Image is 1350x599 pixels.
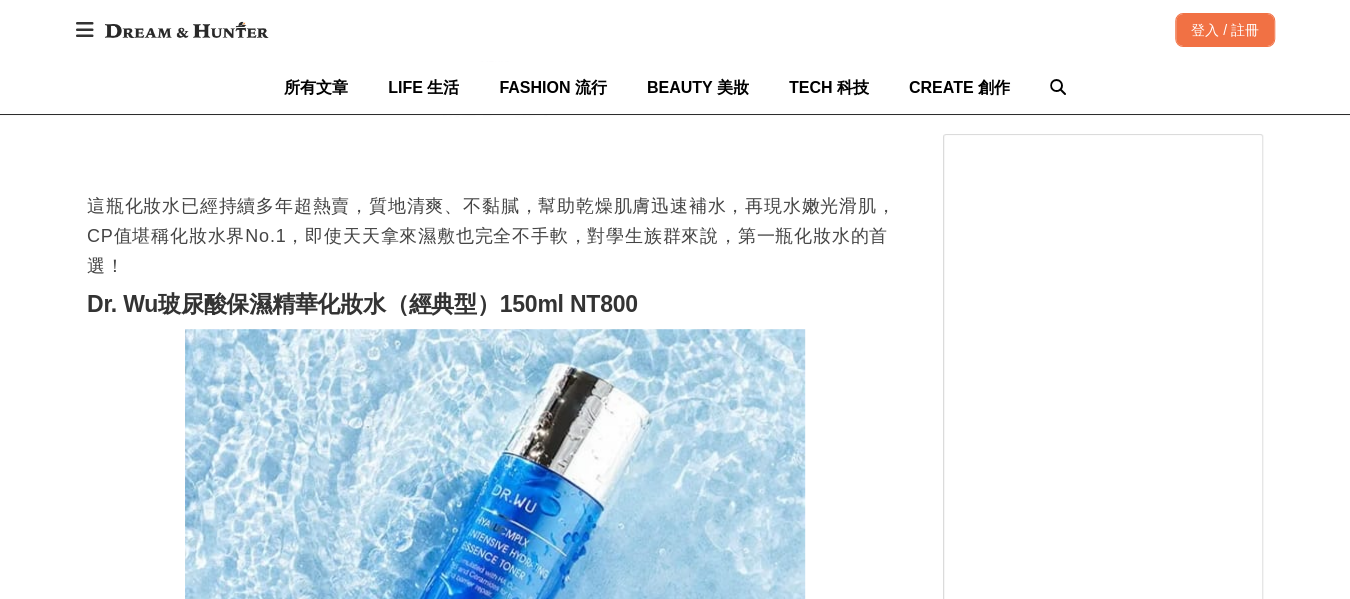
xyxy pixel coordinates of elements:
a: CREATE 創作 [909,61,1010,114]
a: TECH 科技 [789,61,869,114]
a: BEAUTY 美妝 [647,61,749,114]
span: LIFE 生活 [388,79,459,96]
span: FASHION 流行 [499,79,607,96]
strong: Dr. Wu玻尿酸保濕精華化妝水（經典型）150ml NT800 [87,291,638,317]
span: BEAUTY 美妝 [647,79,749,96]
span: 所有文章 [284,79,348,96]
a: FASHION 流行 [499,61,607,114]
p: 這瓶化妝水已經持續多年超熱賣，質地清爽、不黏膩，幫助乾燥肌膚迅速補水，再現水嫩光滑肌，CP值堪稱化妝水界No.1，即使天天拿來濕敷也完全不手軟，對學生族群來說，第一瓶化妝水的首選！ [87,191,903,281]
span: CREATE 創作 [909,79,1010,96]
div: 登入 / 註冊 [1175,13,1275,47]
img: Dream & Hunter [95,12,278,48]
a: LIFE 生活 [388,61,459,114]
span: TECH 科技 [789,79,869,96]
a: 所有文章 [284,61,348,114]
